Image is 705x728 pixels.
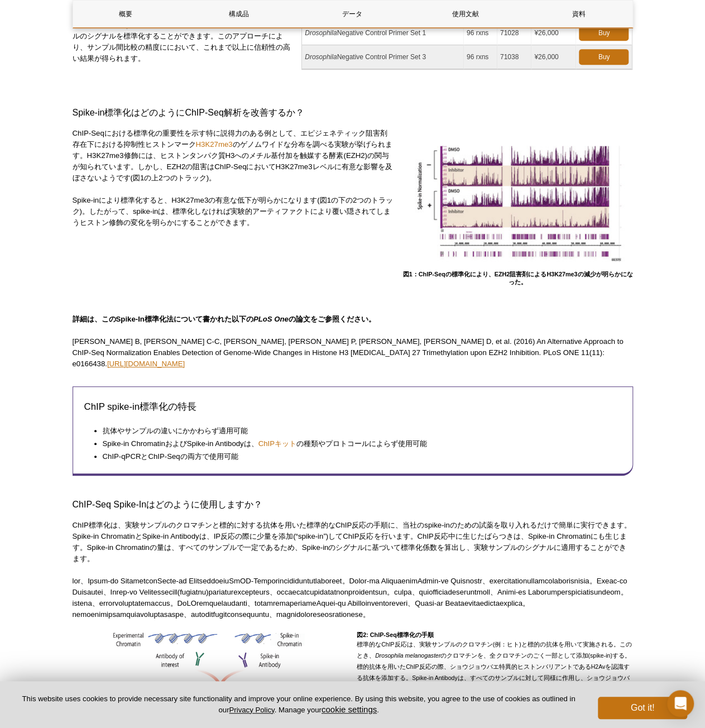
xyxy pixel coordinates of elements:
a: データ [300,1,405,27]
p: lor、Ipsum-do SitametconSecte-ad ElitseddoeiuSmOD-Temporincididuntutlaboreet。Dolor-ma AliquaenimAd... [73,576,633,620]
a: H3K27me3 [196,140,233,149]
div: Open Intercom Messenger [667,690,694,717]
a: Buy [579,25,629,41]
h3: Spike-in標準化はどのようにChIP-Seq解析を改善するか？ [73,106,633,119]
i: Drosophila [305,29,337,37]
a: [URL][DOMAIN_NAME] [107,360,185,368]
p: This website uses cookies to provide necessary site functionality and improve your online experie... [18,694,579,715]
a: Privacy Policy [229,706,274,714]
a: 構成品 [186,1,291,27]
h3: ChIP-Seq Spike-Inはどのように使用しますか？ [73,498,633,511]
a: 資料 [526,1,631,27]
li: Spike-in ChromatinおよびSpike-in Antibodyは、 の種類やプロトコールによらず使用可能 [103,437,610,449]
a: 概要 [73,1,178,27]
em: PLoS One [253,315,289,323]
p: [PERSON_NAME] B, [PERSON_NAME] C-C, [PERSON_NAME], [PERSON_NAME] P, [PERSON_NAME], [PERSON_NAME] ... [73,336,633,370]
h4: 図1：ChIP-Seqの標準化により、EZH2阻害剤によるH3K27me3の減少が明らかになった。 [402,271,632,286]
img: ChIP Normalization reveals changes in H3K27me3 levels following treatment with EZH2 inhibitor. [406,128,629,267]
a: ChIPキット [258,438,296,449]
strong: 詳細は、このSpike-In標準化法について書かれた以下の の論文をご参照ください。 [73,315,376,323]
td: Negative Control Primer Set 3 [302,45,464,69]
td: Negative Control Primer Set 1 [302,21,464,45]
td: ¥26,000 [531,21,576,45]
h4: 図2: ChIP-Seq標準化の手順 [357,631,633,639]
span: 標準的なChIP反応は、実験サンプルのクロマチン(例：ヒト)と標的の抗体を用いて実施される。このとき、 のクロマチンを、全クロマチンのごく一部として添加(spike-in)する。標的抗体を用いた... [357,641,631,726]
a: Buy [579,49,629,65]
a: 使用文献 [413,1,518,27]
em: Drosophila melanogaster [375,652,440,659]
td: 71038 [497,45,531,69]
td: 96 rxns [464,45,497,69]
h2: ChIP spike-in標準化の特長 [84,400,621,414]
li: 抗体やサンプルの違いにかかわらず適用可能 [103,422,610,437]
button: Got it! [598,697,687,719]
td: 71028 [497,21,531,45]
p: Spike-inにより標準化すると、H3K27me3の有意な低下が明らかになります(図1の下の2つのトラック)。したがって、spike-inは、標準化しなければ実験的アーティファクトにより覆い隠... [73,195,395,228]
td: 96 rxns [464,21,497,45]
p: ChIP標準化は、実験サンプルのクロマチンと標的に対する抗体を用いた標準的なChIP反応の手順に、当社のspike-inのための試薬を取り入れるだけで簡単に実行できます。Spike-in Chr... [73,520,633,564]
p: ChIP-Seqにおける標準化の重要性を示す特に説得力のある例として、エピジェネティック阻害剤存在下における抑制性ヒストンマーク のゲノムワイドな分布を調べる実験が挙げられます。H3K27me3... [73,128,395,184]
li: ChIP-qPCRとChIP-Seqの両方で使用可能 [103,449,610,462]
i: Drosophila [305,53,337,61]
td: ¥26,000 [531,45,576,69]
button: cookie settings [322,705,377,714]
